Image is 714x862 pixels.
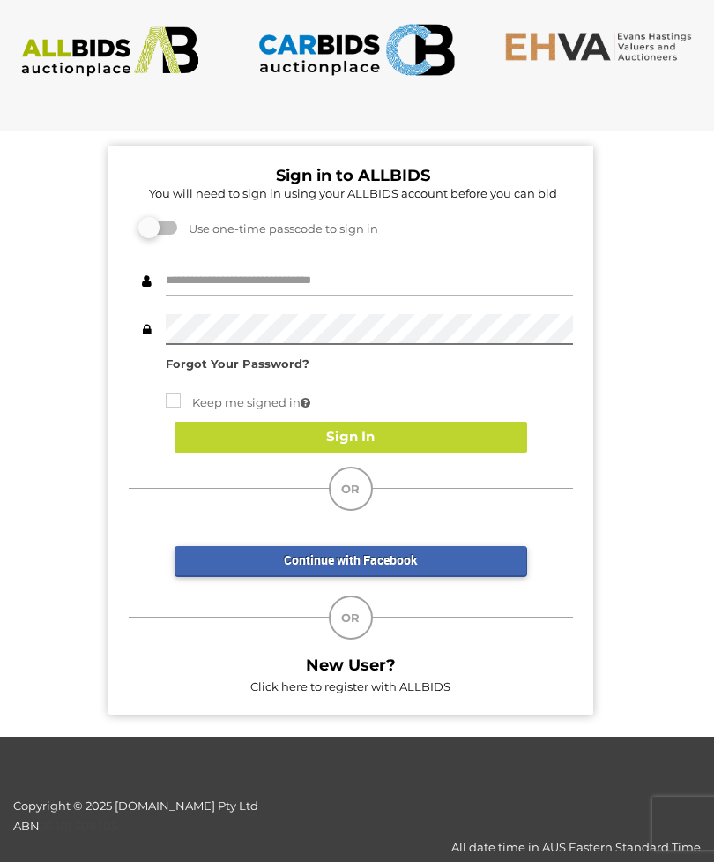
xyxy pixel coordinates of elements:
[504,31,703,62] img: EHVA.com.au
[250,679,450,693] a: Click here to register with ALLBIDS
[133,187,573,199] h5: You will need to sign in using your ALLBIDS account before you can bid
[166,393,310,413] label: Keep me signed in
[166,356,309,371] a: Forgot Your Password?
[180,221,378,236] span: Use one-time passcode to sign in
[40,819,117,833] a: 26 101 308 105
[276,166,430,185] b: Sign in to ALLBIDS
[175,422,527,453] button: Sign In
[329,467,373,511] div: OR
[306,656,396,675] b: New User?
[175,546,527,577] a: Continue with Facebook
[329,596,373,640] div: OR
[11,26,210,77] img: ALLBIDS.com.au
[257,18,456,82] img: CARBIDS.com.au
